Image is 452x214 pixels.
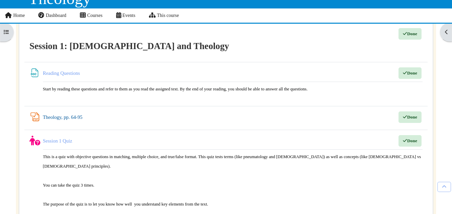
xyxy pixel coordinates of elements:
[109,8,142,23] a: Events
[43,138,72,144] a: Session 1 Quiz
[46,13,66,18] span: Dashboard
[43,84,423,94] p: Start by reading these questions and refer to them as you read the assigned text. By the end of y...
[73,8,109,23] a: Courses
[29,41,229,51] b: Session 1: [DEMOGRAPHIC_DATA] and Theology
[142,8,186,23] a: This course
[399,135,422,147] button: Session 1 Quiz is marked as done. Press to undo.
[87,13,103,18] span: Courses
[43,152,423,209] p: This is a quiz with objective questions in matching, multiple choice, and true/false format. This...
[4,8,179,23] nav: Site links
[399,67,422,79] button: Reading Questions is marked as done. Press to undo.
[123,13,135,18] span: Events
[43,114,83,120] a: Theology, pp. 64-95
[43,70,81,76] a: Reading Questions
[399,28,422,40] button: Session 1: Evangelicalism and Theology is marked as done. Press to undo.
[31,8,73,23] a: Dashboard
[13,13,25,18] span: Home
[157,13,179,18] span: This course
[399,111,422,123] button: Theology, pp. 64-95 is marked as done. Press to undo.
